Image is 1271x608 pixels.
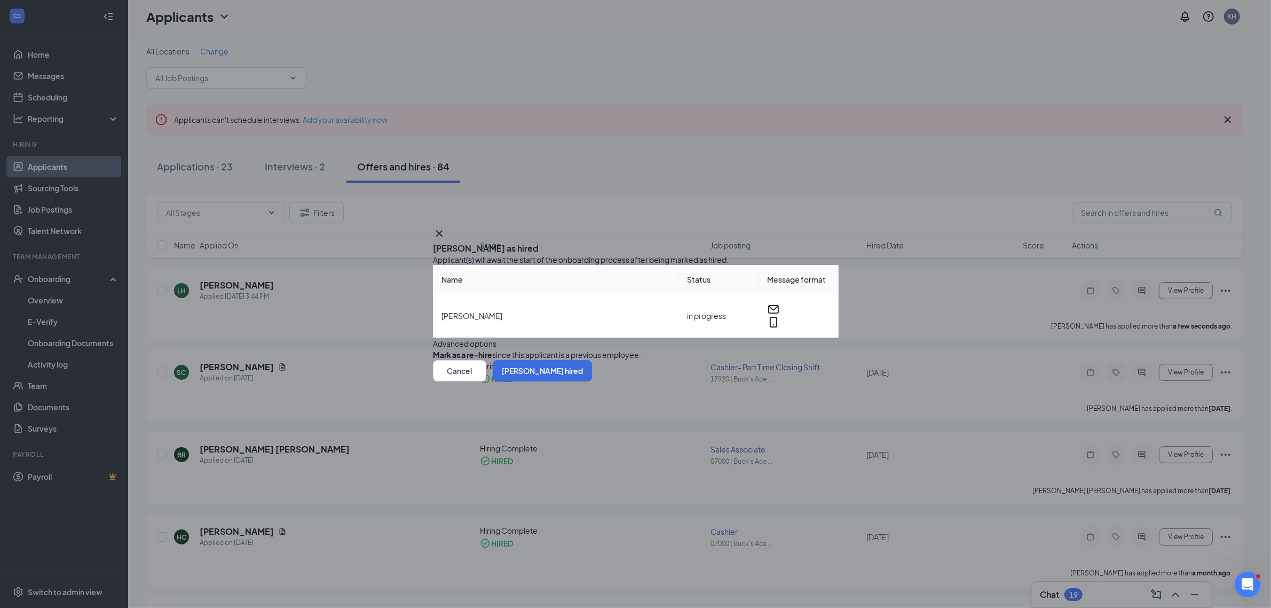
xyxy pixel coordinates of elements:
span: [PERSON_NAME] [441,311,502,321]
button: Cancel [433,360,486,381]
div: Applicant(s) will await the start of the onboarding process after being marked as hired. [433,254,839,265]
button: Close [433,227,446,240]
svg: Cross [433,227,446,240]
svg: MobileSms [767,316,780,329]
th: Message format [759,265,839,294]
b: Mark as a re-hire [433,350,492,360]
svg: Email [767,303,780,316]
button: [PERSON_NAME] hired [493,360,592,381]
div: Advanced options [433,338,839,349]
th: Status [678,265,759,294]
h3: [PERSON_NAME] as hired [433,243,539,254]
iframe: Intercom live chat [1235,572,1260,597]
td: in progress [678,294,759,338]
div: since this applicant is a previous employee. [433,349,641,360]
th: Name [433,265,678,294]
